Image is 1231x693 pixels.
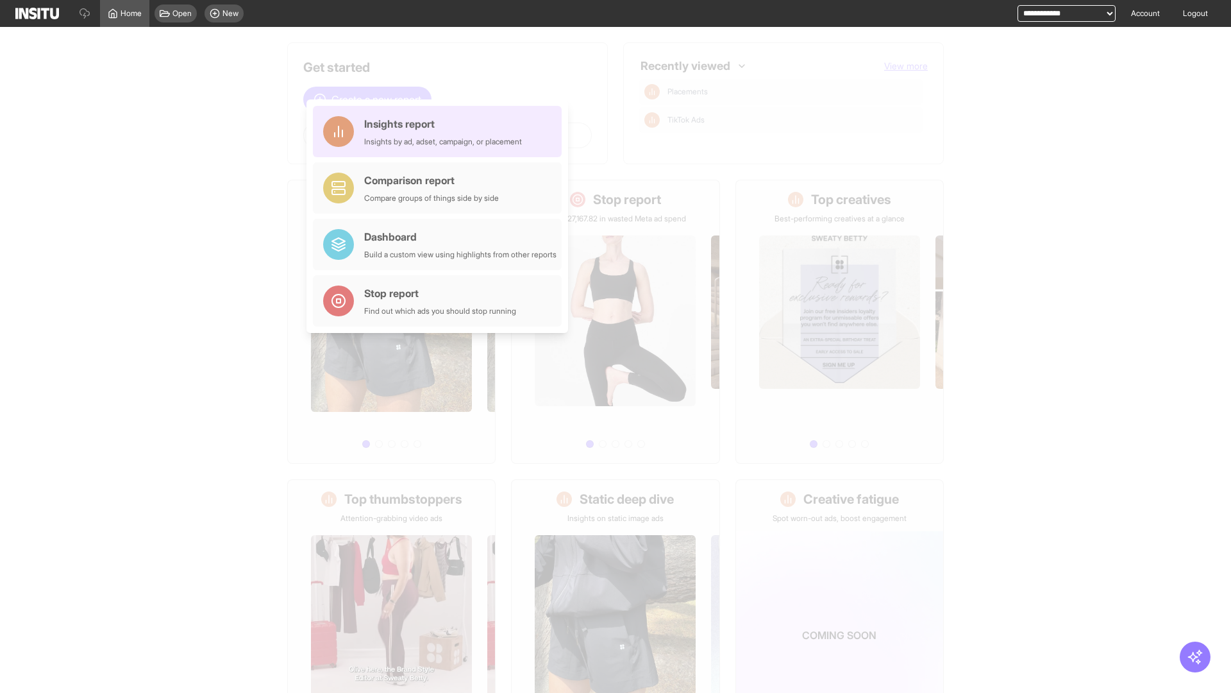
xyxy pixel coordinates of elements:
[364,229,557,244] div: Dashboard
[364,116,522,132] div: Insights report
[364,137,522,147] div: Insights by ad, adset, campaign, or placement
[15,8,59,19] img: Logo
[364,193,499,203] div: Compare groups of things side by side
[364,306,516,316] div: Find out which ads you should stop running
[172,8,192,19] span: Open
[364,286,516,301] div: Stop report
[364,250,557,260] div: Build a custom view using highlights from other reports
[364,173,499,188] div: Comparison report
[222,8,239,19] span: New
[121,8,142,19] span: Home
